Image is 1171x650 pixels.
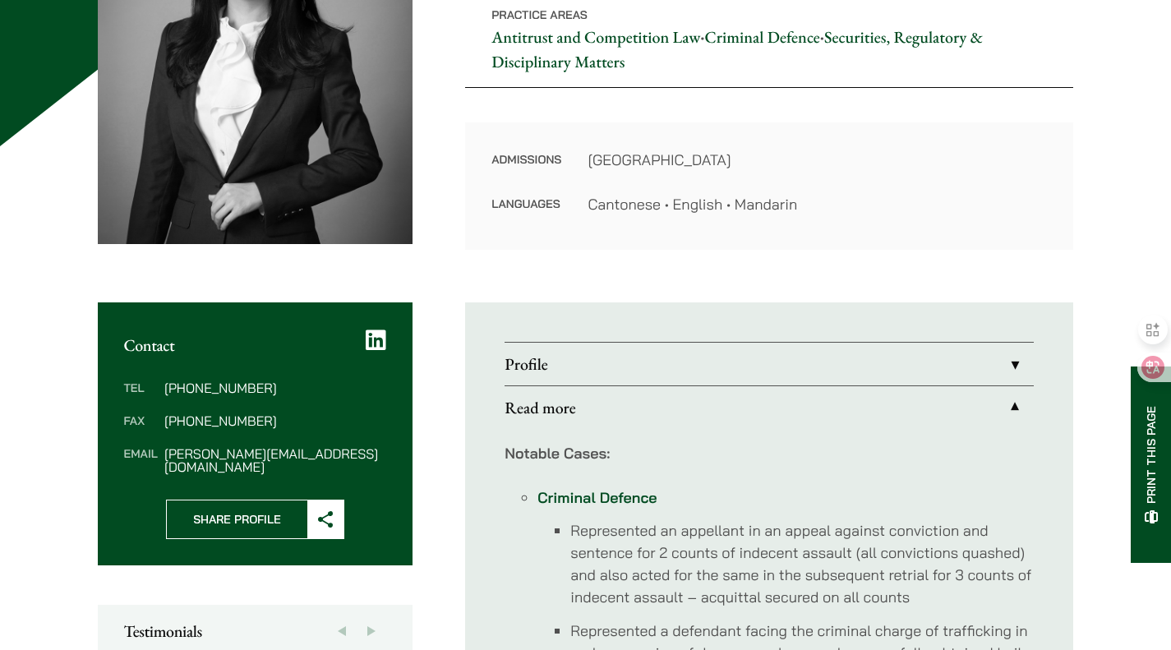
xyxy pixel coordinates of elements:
a: Read more [505,386,1034,429]
dd: [GEOGRAPHIC_DATA] [588,149,1047,171]
dd: [PHONE_NUMBER] [164,414,386,427]
a: Criminal Defence [705,26,820,48]
dt: Tel [124,381,158,414]
a: Profile [505,343,1034,385]
a: Antitrust and Competition Law [491,26,700,48]
span: Practice Areas [491,7,588,22]
dd: [PHONE_NUMBER] [164,381,386,394]
dt: Fax [124,414,158,447]
a: Criminal Defence [537,488,657,507]
li: Represented an appellant in an appeal against conviction and sentence for 2 counts of indecent as... [570,519,1034,608]
strong: Notable Cases: [505,444,610,463]
dd: Cantonese • English • Mandarin [588,193,1047,215]
a: LinkedIn [366,329,386,352]
dt: Admissions [491,149,561,193]
button: Share Profile [166,500,344,539]
dd: [PERSON_NAME][EMAIL_ADDRESS][DOMAIN_NAME] [164,447,386,473]
dt: Email [124,447,158,473]
span: Share Profile [167,500,307,538]
a: Securities, Regulatory & Disciplinary Matters [491,26,983,72]
dt: Languages [491,193,561,215]
h2: Testimonials [124,621,387,641]
h2: Contact [124,335,387,355]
